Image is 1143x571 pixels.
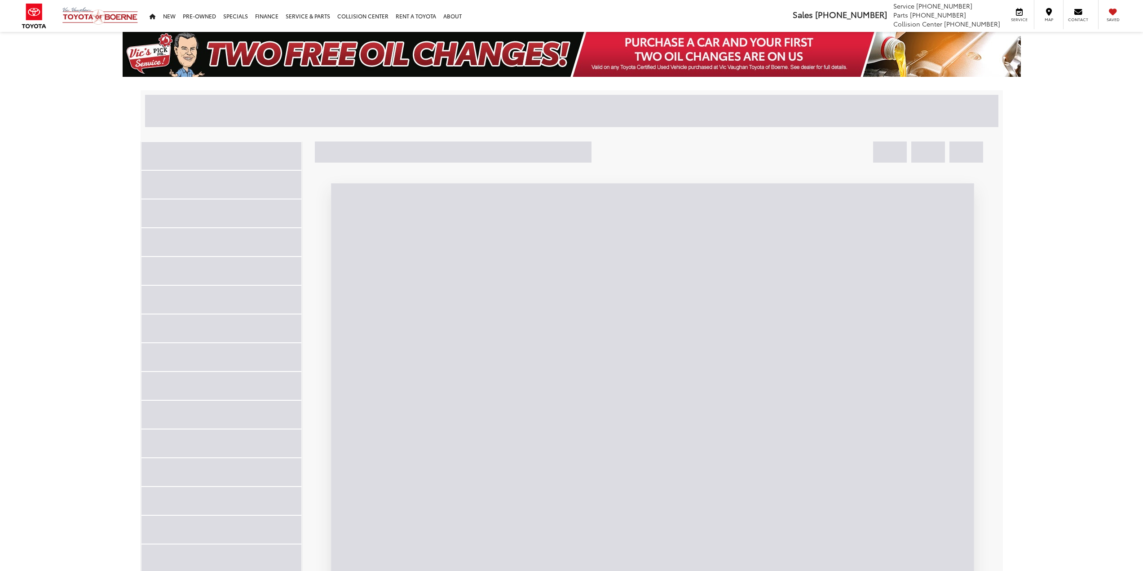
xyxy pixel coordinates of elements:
span: [PHONE_NUMBER] [944,19,1000,28]
span: Service [893,1,914,10]
span: [PHONE_NUMBER] [916,1,972,10]
span: [PHONE_NUMBER] [910,10,966,19]
img: Two Free Oil Change Vic Vaughan Toyota of Boerne Boerne TX [123,32,1021,77]
span: Service [1009,17,1029,22]
span: Saved [1103,17,1123,22]
span: Contact [1068,17,1088,22]
img: Vic Vaughan Toyota of Boerne [62,7,138,25]
span: [PHONE_NUMBER] [815,9,887,20]
span: Map [1039,17,1059,22]
span: Sales [793,9,813,20]
span: Parts [893,10,908,19]
span: Collision Center [893,19,942,28]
